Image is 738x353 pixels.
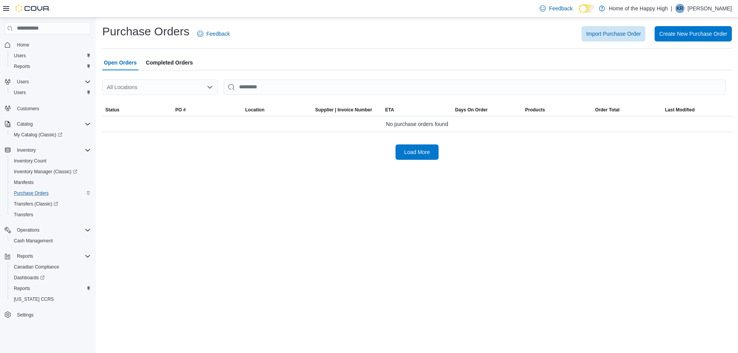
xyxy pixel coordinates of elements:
[14,238,53,244] span: Cash Management
[14,285,30,292] span: Reports
[595,107,620,113] span: Order Total
[677,4,683,13] span: KR
[8,50,94,61] button: Users
[8,166,94,177] a: Inventory Manager (Classic)
[586,30,641,38] span: Import Purchase Order
[8,262,94,272] button: Canadian Compliance
[11,189,52,198] a: Purchase Orders
[11,262,62,272] a: Canadian Compliance
[146,55,193,70] span: Completed Orders
[8,177,94,188] button: Manifests
[14,40,32,50] a: Home
[11,62,91,71] span: Reports
[14,252,91,261] span: Reports
[2,103,94,114] button: Customers
[11,51,91,60] span: Users
[14,103,91,113] span: Customers
[14,104,42,113] a: Customers
[11,236,56,245] a: Cash Management
[11,167,91,176] span: Inventory Manager (Classic)
[662,104,732,116] button: Last Modified
[688,4,732,13] p: [PERSON_NAME]
[102,104,172,116] button: Status
[11,273,48,282] a: Dashboards
[14,119,36,129] button: Catalog
[14,132,62,138] span: My Catalog (Classic)
[8,283,94,294] button: Reports
[11,88,91,97] span: Users
[11,88,29,97] a: Users
[11,130,65,139] a: My Catalog (Classic)
[224,80,726,95] input: This is a search bar. After typing your query, hit enter to filter the results lower in the page.
[549,5,572,12] span: Feedback
[14,77,32,86] button: Users
[104,55,137,70] span: Open Orders
[14,275,45,281] span: Dashboards
[14,296,54,302] span: [US_STATE] CCRS
[8,209,94,220] button: Transfers
[11,199,91,209] span: Transfers (Classic)
[8,272,94,283] a: Dashboards
[15,5,50,12] img: Cova
[8,61,94,72] button: Reports
[14,179,33,186] span: Manifests
[17,147,36,153] span: Inventory
[14,310,91,320] span: Settings
[11,295,57,304] a: [US_STATE] CCRS
[207,84,213,90] button: Open list of options
[17,227,40,233] span: Operations
[609,4,668,13] p: Home of the Happy High
[242,104,312,116] button: Location
[315,107,372,113] span: Supplier | Invoice Number
[14,212,33,218] span: Transfers
[579,5,595,13] input: Dark Mode
[537,1,575,16] a: Feedback
[11,210,91,219] span: Transfers
[8,156,94,166] button: Inventory Count
[452,104,522,116] button: Days On Order
[11,62,33,71] a: Reports
[17,79,29,85] span: Users
[5,36,91,340] nav: Complex example
[2,309,94,320] button: Settings
[245,107,264,113] div: Location
[14,158,47,164] span: Inventory Count
[194,26,233,41] a: Feedback
[14,146,39,155] button: Inventory
[11,199,61,209] a: Transfers (Classic)
[11,284,91,293] span: Reports
[14,310,37,320] a: Settings
[206,30,230,38] span: Feedback
[385,107,394,113] span: ETA
[382,104,452,116] button: ETA
[455,107,488,113] span: Days On Order
[14,190,49,196] span: Purchase Orders
[172,104,242,116] button: PO #
[11,178,91,187] span: Manifests
[2,76,94,87] button: Users
[404,148,430,156] span: Load More
[11,51,29,60] a: Users
[11,167,80,176] a: Inventory Manager (Classic)
[525,107,545,113] span: Products
[14,225,43,235] button: Operations
[11,156,50,166] a: Inventory Count
[2,251,94,262] button: Reports
[11,130,91,139] span: My Catalog (Classic)
[11,273,91,282] span: Dashboards
[396,144,439,160] button: Load More
[11,210,36,219] a: Transfers
[8,188,94,199] button: Purchase Orders
[11,295,91,304] span: Washington CCRS
[11,189,91,198] span: Purchase Orders
[11,156,91,166] span: Inventory Count
[582,26,645,41] button: Import Purchase Order
[14,53,26,59] span: Users
[14,252,36,261] button: Reports
[102,24,189,39] h1: Purchase Orders
[17,106,39,112] span: Customers
[675,4,685,13] div: Kyle Riglin
[14,225,91,235] span: Operations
